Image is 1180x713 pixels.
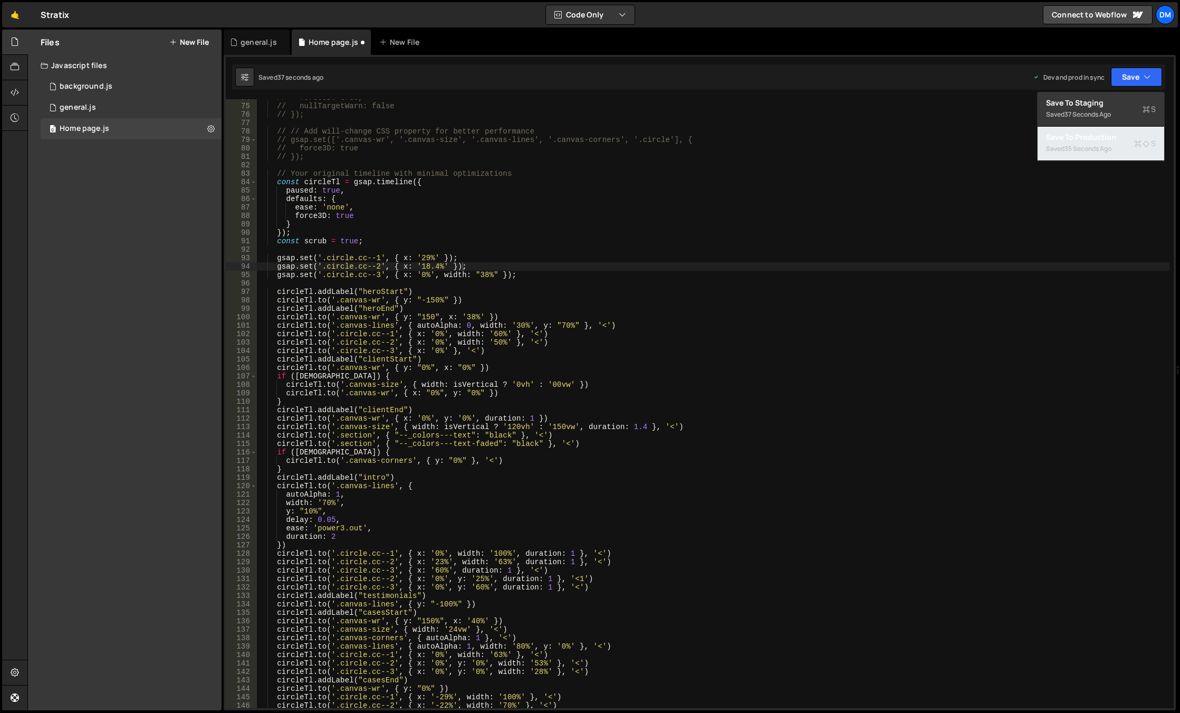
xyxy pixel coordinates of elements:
[226,186,257,195] div: 85
[226,136,257,144] div: 79
[226,195,257,203] div: 86
[226,625,257,634] div: 137
[226,693,257,701] div: 145
[226,305,257,313] div: 99
[226,169,257,178] div: 83
[226,229,257,237] div: 90
[226,592,257,600] div: 133
[226,431,257,440] div: 114
[309,37,358,47] div: Home page.js
[1134,138,1156,149] span: S
[277,73,323,82] div: 37 seconds ago
[226,212,257,220] div: 88
[226,575,257,583] div: 131
[258,73,323,82] div: Saved
[226,423,257,431] div: 113
[226,549,257,558] div: 128
[226,245,257,254] div: 92
[169,38,209,46] button: New File
[226,127,257,136] div: 78
[60,82,112,91] div: background.js
[226,600,257,609] div: 134
[226,507,257,516] div: 123
[226,321,257,330] div: 101
[226,262,257,271] div: 94
[60,124,109,134] div: Home page.js
[1046,142,1156,155] div: Saved
[226,473,257,482] div: 119
[226,338,257,347] div: 103
[1038,127,1164,161] button: Save to ProductionS Saved35 seconds ago
[226,381,257,389] div: 108
[241,37,277,47] div: general.js
[1037,92,1165,161] div: Code Only
[226,178,257,186] div: 84
[41,97,222,118] div: 16575/45802.js
[60,103,96,112] div: general.js
[226,397,257,406] div: 110
[226,583,257,592] div: 132
[28,55,222,76] div: Javascript files
[226,634,257,642] div: 138
[226,288,257,296] div: 97
[226,558,257,566] div: 129
[226,617,257,625] div: 136
[1111,68,1162,87] button: Save
[226,609,257,617] div: 135
[226,279,257,288] div: 96
[226,440,257,448] div: 115
[41,8,69,21] div: Stratix
[226,651,257,659] div: 140
[226,642,257,651] div: 139
[546,5,635,24] button: Code Only
[1043,5,1153,24] a: Connect to Webflow
[226,355,257,364] div: 105
[226,161,257,169] div: 82
[226,237,257,245] div: 91
[226,516,257,524] div: 124
[41,76,222,97] div: 16575/45066.js
[226,153,257,161] div: 81
[226,254,257,262] div: 93
[226,524,257,533] div: 125
[226,144,257,153] div: 80
[41,36,60,48] h2: Files
[226,499,257,507] div: 122
[226,465,257,473] div: 118
[226,541,257,549] div: 127
[1046,98,1156,108] div: Save to Staging
[226,566,257,575] div: 130
[226,203,257,212] div: 87
[226,364,257,372] div: 106
[226,347,257,355] div: 104
[226,389,257,397] div: 109
[2,2,28,27] a: 🤙
[226,372,257,381] div: 107
[1064,110,1111,119] div: 37 seconds ago
[226,102,257,110] div: 75
[1064,144,1111,153] div: 35 seconds ago
[379,37,424,47] div: New File
[226,659,257,668] div: 141
[226,406,257,414] div: 111
[1046,132,1156,142] div: Save to Production
[1156,5,1175,24] a: Dm
[226,119,257,127] div: 77
[41,118,222,139] div: 16575/45977.js
[226,533,257,541] div: 126
[226,296,257,305] div: 98
[226,457,257,465] div: 117
[226,482,257,490] div: 120
[226,110,257,119] div: 76
[1038,92,1164,127] button: Save to StagingS Saved37 seconds ago
[226,701,257,710] div: 146
[226,668,257,676] div: 142
[50,126,56,134] span: 0
[226,220,257,229] div: 89
[226,448,257,457] div: 116
[1143,104,1156,115] span: S
[226,271,257,279] div: 95
[226,685,257,693] div: 144
[226,414,257,423] div: 112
